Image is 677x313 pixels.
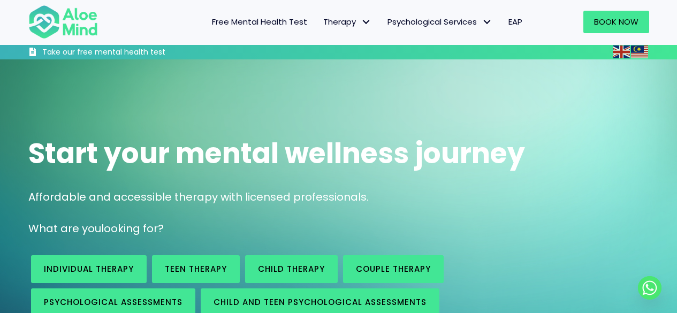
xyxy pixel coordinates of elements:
a: Malay [631,45,649,58]
span: Therapy [323,16,371,27]
span: Psychological assessments [44,296,182,308]
span: Child and Teen Psychological assessments [214,296,427,308]
a: Book Now [583,11,649,33]
a: English [613,45,631,58]
span: Couple therapy [356,263,431,274]
a: Free Mental Health Test [204,11,315,33]
span: Free Mental Health Test [212,16,307,27]
a: Individual therapy [31,255,147,283]
a: Child Therapy [245,255,338,283]
span: Book Now [594,16,638,27]
h3: Take our free mental health test [42,47,223,58]
span: looking for? [101,221,164,236]
img: en [613,45,630,58]
p: Affordable and accessible therapy with licensed professionals. [28,189,649,205]
span: What are you [28,221,101,236]
span: Psychological Services: submenu [480,14,495,30]
nav: Menu [112,11,530,33]
a: EAP [500,11,530,33]
img: ms [631,45,648,58]
span: Individual therapy [44,263,134,274]
span: EAP [508,16,522,27]
a: Couple therapy [343,255,444,283]
span: Start your mental wellness journey [28,134,525,173]
a: Psychological ServicesPsychological Services: submenu [379,11,500,33]
a: Take our free mental health test [28,47,223,59]
a: Whatsapp [638,276,661,300]
span: Psychological Services [387,16,492,27]
span: Child Therapy [258,263,325,274]
img: Aloe mind Logo [28,4,98,40]
span: Teen Therapy [165,263,227,274]
span: Therapy: submenu [359,14,374,30]
a: Teen Therapy [152,255,240,283]
a: TherapyTherapy: submenu [315,11,379,33]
